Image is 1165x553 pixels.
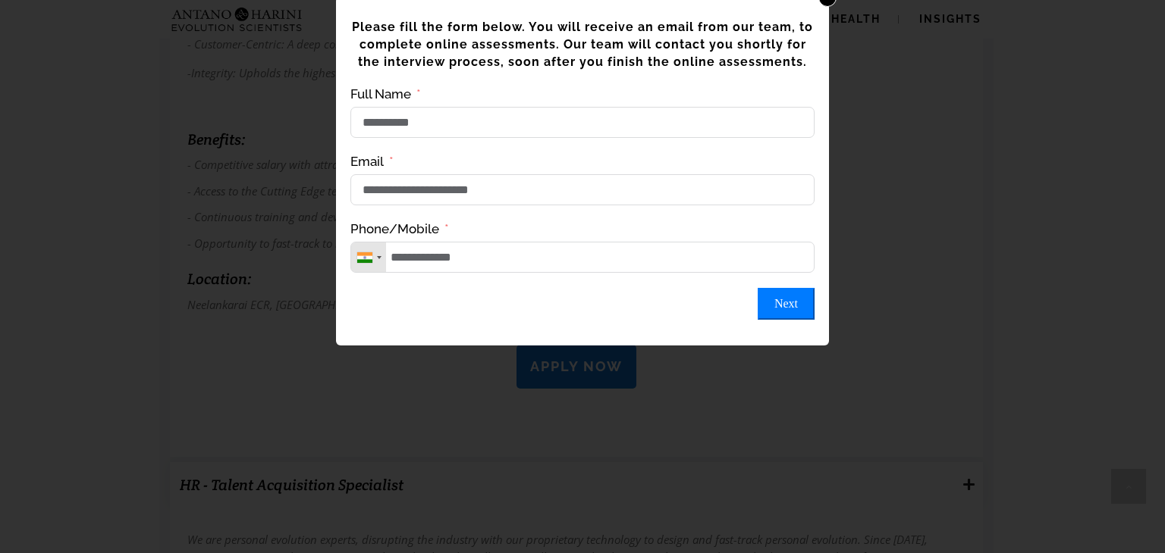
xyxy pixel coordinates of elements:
input: Email [350,174,815,205]
div: Telephone country code [351,242,386,272]
label: Email [350,153,394,170]
label: Full Name [350,86,421,103]
input: Phone/Mobile [350,242,815,273]
label: Phone/Mobile [350,220,449,238]
button: Next [758,288,815,320]
h5: Please fill the form below. You will receive an email from our team, to complete online assessmen... [350,18,815,70]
